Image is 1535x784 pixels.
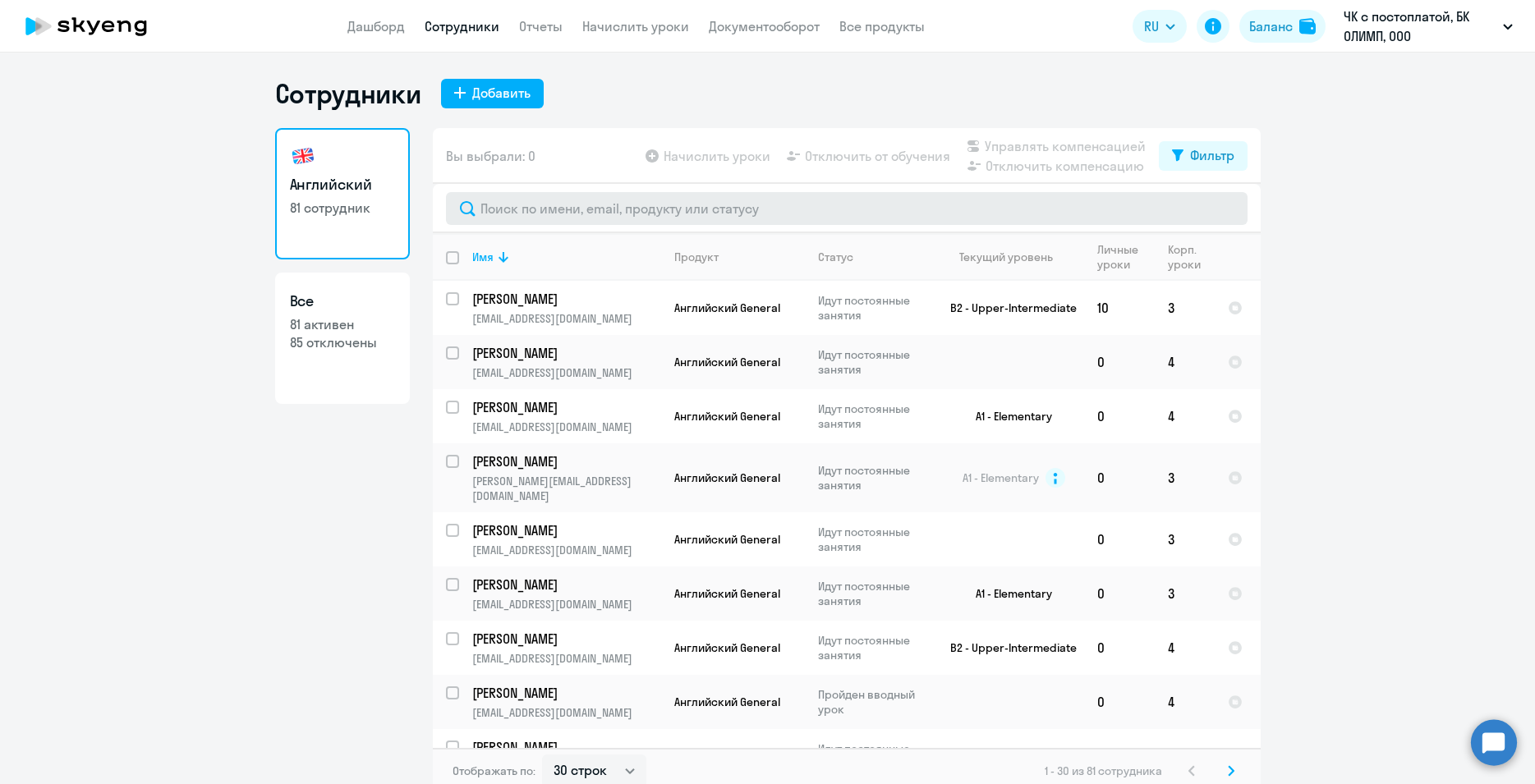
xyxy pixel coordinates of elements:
p: [PERSON_NAME] [472,290,658,308]
a: [PERSON_NAME] [472,290,660,308]
td: 0 [1084,512,1155,566]
p: 81 активен [290,315,395,333]
div: Имя [472,250,494,264]
td: 0 [1084,566,1155,621]
a: [PERSON_NAME] [472,575,660,594]
span: Английский General [674,640,780,655]
div: Личные уроки [1097,242,1143,272]
img: balance [1299,18,1316,34]
p: [EMAIL_ADDRESS][DOMAIN_NAME] [472,597,660,612]
span: Английский General [674,532,780,547]
td: 3 [1155,566,1215,621]
p: Идут постоянные занятия [818,579,931,608]
p: [PERSON_NAME] [472,630,658,648]
div: Продукт [674,250,804,264]
a: Английский81 сотрудник [275,128,410,259]
p: ЧК с постоплатой, БК ОЛИМП, ООО [1344,7,1496,46]
td: A1 - Elementary [931,566,1084,621]
span: Английский General [674,409,780,424]
p: [EMAIL_ADDRESS][DOMAIN_NAME] [472,365,660,380]
p: [PERSON_NAME] [472,738,658,756]
td: 0 [1084,389,1155,443]
input: Поиск по имени, email, продукту или статусу [446,192,1248,225]
td: B1 - Intermediate [931,729,1084,783]
td: 3 [1155,512,1215,566]
div: Имя [472,250,660,264]
p: [EMAIL_ADDRESS][DOMAIN_NAME] [472,543,660,557]
h3: Английский [290,174,395,195]
td: 0 [1084,675,1155,729]
div: Фильтр [1190,145,1234,165]
a: Сотрудники [425,18,499,34]
td: B2 - Upper-Intermediate [931,621,1084,675]
span: 1 - 30 из 81 сотрудника [1045,763,1162,778]
td: A1 - Elementary [931,389,1084,443]
td: 3 [1155,281,1215,335]
div: Продукт [674,250,719,264]
span: A1 - Elementary [963,470,1039,485]
td: 4 [1155,389,1215,443]
p: Идут постоянные занятия [818,347,931,377]
a: [PERSON_NAME] [472,521,660,539]
p: Идут постоянные занятия [818,401,931,431]
button: Балансbalance [1239,10,1326,43]
div: Корп. уроки [1168,242,1203,272]
td: 3 [1155,443,1215,512]
div: Корп. уроки [1168,242,1214,272]
a: [PERSON_NAME] [472,630,660,648]
span: RU [1144,16,1159,36]
p: [PERSON_NAME] [472,344,658,362]
button: RU [1133,10,1187,43]
p: [PERSON_NAME] [472,684,658,702]
button: Фильтр [1159,141,1248,171]
td: 4 [1155,335,1215,389]
td: 0 [1084,335,1155,389]
a: Все81 активен85 отключены [275,273,410,404]
a: Документооборот [709,18,820,34]
button: ЧК с постоплатой, БК ОЛИМП, ООО [1335,7,1521,46]
p: [PERSON_NAME][EMAIL_ADDRESS][DOMAIN_NAME] [472,474,660,503]
h1: Сотрудники [275,77,421,110]
div: Текущий уровень [959,250,1053,264]
td: 0 [1084,729,1155,783]
div: Статус [818,250,853,264]
p: [PERSON_NAME] [472,575,658,594]
a: [PERSON_NAME] [472,738,660,756]
span: Английский General [674,355,780,369]
td: B2 - Upper-Intermediate [931,281,1084,335]
p: 81 сотрудник [290,199,395,217]
a: Отчеты [519,18,563,34]
div: Личные уроки [1097,242,1154,272]
span: Английский General [674,586,780,601]
p: Пройден вводный урок [818,687,931,717]
td: 2 [1155,729,1215,783]
a: [PERSON_NAME] [472,344,660,362]
span: Английский General [674,300,780,315]
td: 0 [1084,621,1155,675]
p: [EMAIL_ADDRESS][DOMAIN_NAME] [472,651,660,666]
a: Дашборд [347,18,405,34]
td: 0 [1084,443,1155,512]
p: [EMAIL_ADDRESS][DOMAIN_NAME] [472,705,660,720]
span: Вы выбрали: 0 [446,146,535,166]
img: english [290,143,316,169]
a: Начислить уроки [582,18,689,34]
p: Идут постоянные занятия [818,525,931,554]
p: [PERSON_NAME] [472,398,658,416]
span: Английский General [674,470,780,485]
div: Добавить [472,83,531,103]
a: [PERSON_NAME] [472,398,660,416]
p: Идут постоянные занятия [818,293,931,323]
p: 85 отключены [290,333,395,351]
a: [PERSON_NAME] [472,452,660,470]
p: Идут постоянные занятия [818,633,931,663]
div: Баланс [1249,16,1293,36]
td: 10 [1084,281,1155,335]
a: Все продукты [839,18,925,34]
p: [EMAIL_ADDRESS][DOMAIN_NAME] [472,311,660,326]
h3: Все [290,291,395,312]
p: [PERSON_NAME] [472,452,658,470]
td: 4 [1155,621,1215,675]
button: Добавить [441,79,544,108]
